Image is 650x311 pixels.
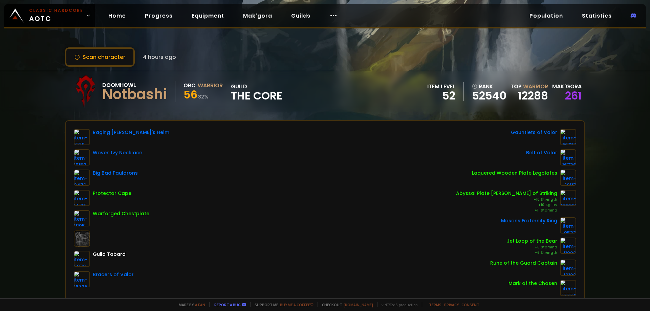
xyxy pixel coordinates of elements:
[518,88,548,103] a: 12288
[195,302,205,307] a: a fan
[143,53,176,61] span: 4 hours ago
[231,82,282,101] div: guild
[238,9,278,23] a: Mak'gora
[444,302,459,307] a: Privacy
[472,91,506,101] a: 52540
[560,260,576,276] img: item-19120
[456,202,557,208] div: +10 Agility
[507,245,557,250] div: +6 Stamina
[560,129,576,145] img: item-16737
[103,9,131,23] a: Home
[560,170,576,186] img: item-19117
[507,250,557,256] div: +6 Strength
[74,210,90,226] img: item-11195
[183,87,197,102] span: 56
[560,149,576,165] img: item-16736
[175,302,205,307] span: Made by
[214,302,241,307] a: Report a bug
[377,302,418,307] span: v. d752d5 - production
[93,149,142,156] div: Woven Ivy Necklace
[560,238,576,254] img: item-11998
[344,302,373,307] a: [DOMAIN_NAME]
[139,9,178,23] a: Progress
[560,217,576,234] img: item-9533
[93,190,131,197] div: Protector Cape
[511,82,548,91] div: Top
[102,81,167,89] div: Doomhowl
[472,82,506,91] div: rank
[552,82,582,91] div: Mak'gora
[472,170,557,177] div: Laquered Wooden Plate Legplates
[231,91,282,101] span: The Core
[560,280,576,296] img: item-17774
[93,251,126,258] div: Guild Tabard
[280,302,313,307] a: Buy me a coffee
[318,302,373,307] span: Checkout
[552,91,582,101] div: 261
[523,83,548,90] span: Warrior
[74,170,90,186] img: item-9476
[461,302,479,307] a: Consent
[186,9,230,23] a: Equipment
[93,271,134,278] div: Bracers of Valor
[427,91,455,101] div: 52
[74,129,90,145] img: item-7719
[183,81,196,90] div: Orc
[456,208,557,213] div: +11 Stamina
[501,217,557,224] div: Masons Fraternity Ring
[511,129,557,136] div: Gauntlets of Valor
[29,7,83,24] span: AOTC
[93,129,169,136] div: Raging [PERSON_NAME]'s Helm
[93,170,138,177] div: Big Bad Pauldrons
[526,149,557,156] div: Belt of Valor
[560,190,576,206] img: item-20662
[65,47,135,67] button: Scan character
[456,197,557,202] div: +10 Strength
[93,210,149,217] div: Warforged Chestplate
[427,82,455,91] div: item level
[507,238,557,245] div: Jet Loop of the Bear
[74,251,90,267] img: item-5976
[508,280,557,287] div: Mark of the Chosen
[4,4,95,27] a: Classic HardcoreAOTC
[102,89,167,99] div: Notbashi
[524,9,568,23] a: Population
[286,9,316,23] a: Guilds
[198,93,209,100] small: 32 %
[74,271,90,287] img: item-16735
[429,302,441,307] a: Terms
[250,302,313,307] span: Support me,
[29,7,83,14] small: Classic Hardcore
[456,190,557,197] div: Abyssal Plate [PERSON_NAME] of Striking
[490,260,557,267] div: Rune of the Guard Captain
[198,81,223,90] div: Warrior
[74,190,90,206] img: item-14791
[577,9,617,23] a: Statistics
[74,149,90,165] img: item-19159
